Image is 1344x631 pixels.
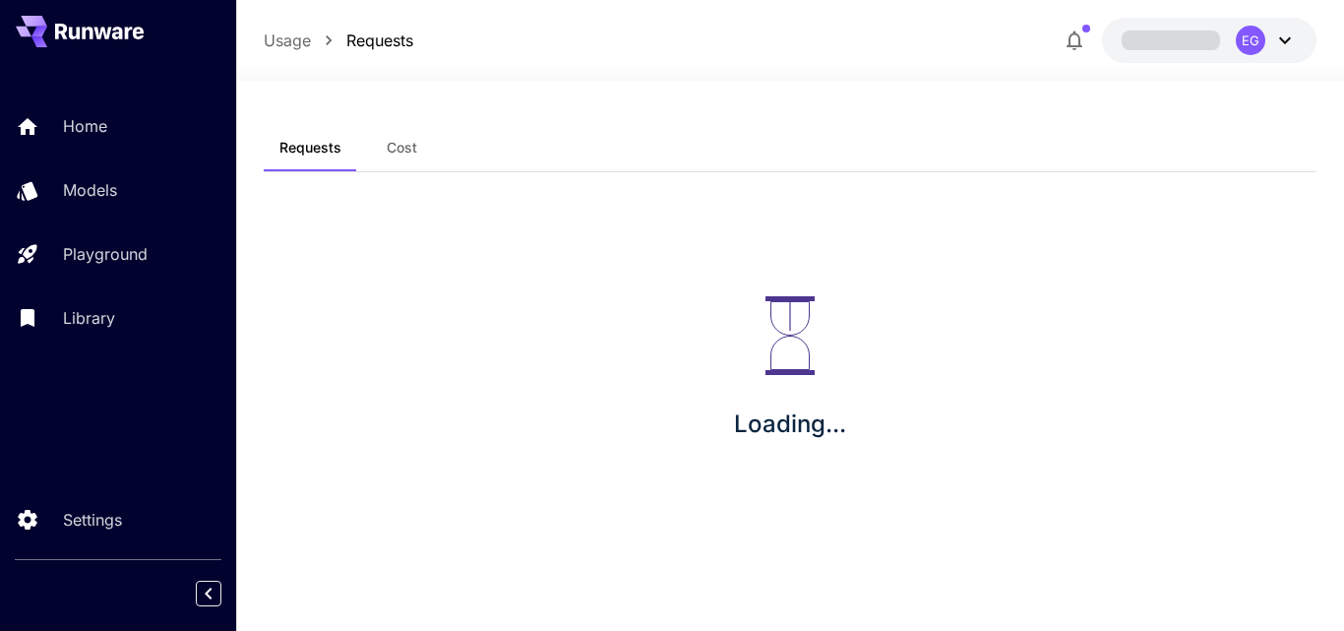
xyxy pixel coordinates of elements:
p: Loading... [734,407,846,442]
button: Collapse sidebar [196,581,221,606]
nav: breadcrumb [264,29,413,52]
a: Usage [264,29,311,52]
button: EG [1102,18,1316,63]
p: Home [63,114,107,138]
span: Cost [387,139,417,157]
p: Playground [63,242,148,266]
a: Requests [346,29,413,52]
span: Requests [279,139,341,157]
p: Models [63,178,117,202]
div: EG [1236,26,1265,55]
p: Library [63,306,115,330]
p: Settings [63,508,122,532]
div: Collapse sidebar [211,576,236,611]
